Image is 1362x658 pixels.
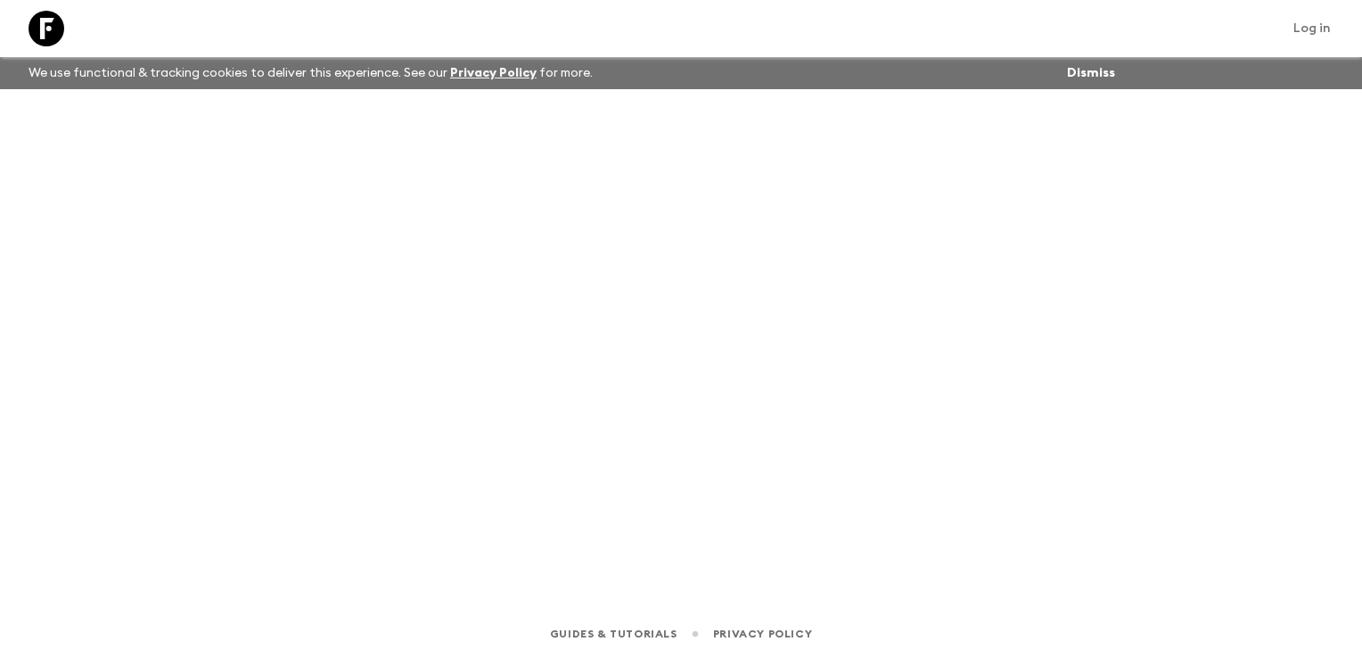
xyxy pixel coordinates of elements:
[1063,61,1120,86] button: Dismiss
[713,624,812,644] a: Privacy Policy
[1284,16,1341,41] a: Log in
[550,624,677,644] a: Guides & Tutorials
[450,67,537,79] a: Privacy Policy
[21,57,600,89] p: We use functional & tracking cookies to deliver this experience. See our for more.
